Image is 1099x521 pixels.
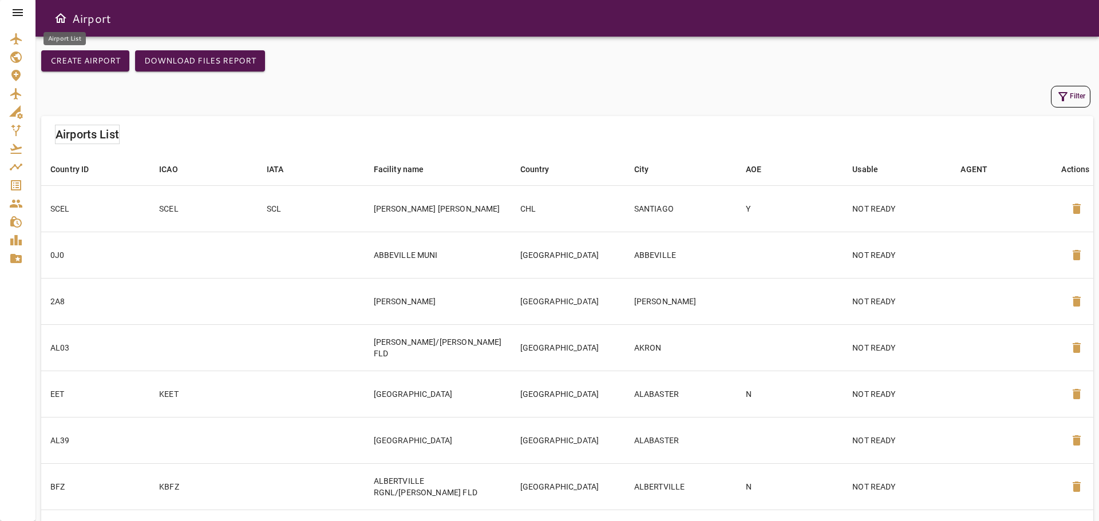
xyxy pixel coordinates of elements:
[1063,473,1090,500] button: Delete Airport
[852,296,942,307] p: NOT READY
[511,417,625,463] td: [GEOGRAPHIC_DATA]
[520,162,549,176] div: Country
[159,162,193,176] span: ICAO
[44,32,86,45] div: Airport List
[41,50,129,71] button: Create airport
[625,324,737,371] td: AKRON
[852,435,942,446] p: NOT READY
[365,417,511,463] td: [GEOGRAPHIC_DATA]
[41,185,150,232] td: SCEL
[1063,380,1090,408] button: Delete Airport
[520,162,564,176] span: Country
[737,185,844,232] td: Y
[511,371,625,417] td: [GEOGRAPHIC_DATA]
[1070,480,1084,494] span: delete
[511,232,625,278] td: [GEOGRAPHIC_DATA]
[625,371,737,417] td: ALABASTER
[72,9,111,27] h6: Airport
[1070,248,1084,262] span: delete
[746,162,761,176] div: AOE
[365,185,511,232] td: [PERSON_NAME] [PERSON_NAME]
[135,50,265,71] button: Download Files Report
[1063,241,1090,269] button: Delete Airport
[852,249,942,261] p: NOT READY
[634,162,649,176] div: City
[625,278,737,324] td: [PERSON_NAME]
[258,185,365,232] td: SCL
[41,278,150,324] td: 2A8
[267,162,284,176] div: IATA
[960,162,987,176] div: AGENT
[852,388,942,400] p: NOT READY
[1063,195,1090,222] button: Delete Airport
[511,463,625,510] td: [GEOGRAPHIC_DATA]
[1070,295,1084,308] span: delete
[625,463,737,510] td: ALBERTVILLE
[365,463,511,510] td: ALBERTVILLE RGNL/[PERSON_NAME] FLD
[41,417,150,463] td: AL39
[365,278,511,324] td: [PERSON_NAME]
[49,7,72,30] button: Open drawer
[150,371,257,417] td: KEET
[41,232,150,278] td: 0J0
[50,162,104,176] span: Country ID
[737,463,844,510] td: N
[1070,433,1084,447] span: delete
[1051,86,1090,108] button: Filter
[159,162,178,176] div: ICAO
[56,125,119,144] h6: Airports List
[511,324,625,371] td: [GEOGRAPHIC_DATA]
[511,278,625,324] td: [GEOGRAPHIC_DATA]
[634,162,664,176] span: City
[50,162,89,176] div: Country ID
[746,162,776,176] span: AOE
[150,185,257,232] td: SCEL
[1063,334,1090,361] button: Delete Airport
[365,371,511,417] td: [GEOGRAPHIC_DATA]
[852,162,893,176] span: Usable
[365,232,511,278] td: ABBEVILLE MUNI
[737,371,844,417] td: N
[1070,202,1084,216] span: delete
[267,162,299,176] span: IATA
[852,203,942,214] p: NOT READY
[1063,288,1090,315] button: Delete Airport
[41,324,150,371] td: AL03
[625,185,737,232] td: SANTIAGO
[852,481,942,492] p: NOT READY
[365,324,511,371] td: [PERSON_NAME]/[PERSON_NAME] FLD
[852,342,942,353] p: NOT READY
[625,232,737,278] td: ABBEVILLE
[374,162,439,176] span: Facility name
[511,185,625,232] td: CHL
[374,162,424,176] div: Facility name
[1070,341,1084,355] span: delete
[852,162,878,176] div: Usable
[41,371,150,417] td: EET
[625,417,737,463] td: ALABASTER
[150,463,257,510] td: KBFZ
[960,162,1002,176] span: AGENT
[41,463,150,510] td: BFZ
[1063,427,1090,454] button: Delete Airport
[1070,387,1084,401] span: delete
